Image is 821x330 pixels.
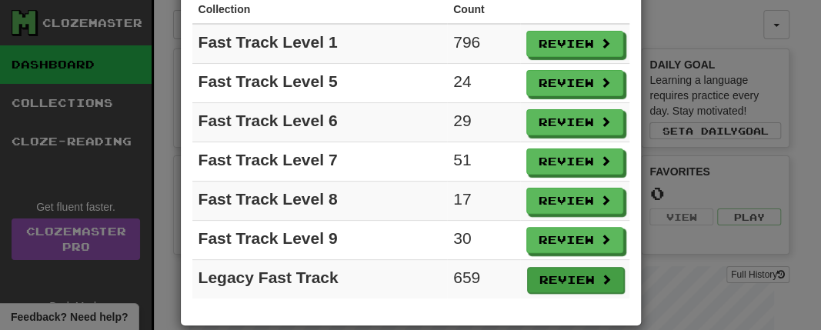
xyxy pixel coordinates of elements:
button: Review [526,70,623,96]
td: Fast Track Level 6 [192,103,448,142]
button: Review [526,188,623,214]
td: Legacy Fast Track [192,260,448,299]
td: Fast Track Level 5 [192,64,448,103]
td: Fast Track Level 8 [192,182,448,221]
button: Review [527,267,624,293]
td: 51 [447,142,519,182]
td: 29 [447,103,519,142]
td: 796 [447,24,519,64]
button: Review [526,148,623,175]
td: Fast Track Level 7 [192,142,448,182]
td: 24 [447,64,519,103]
td: Fast Track Level 1 [192,24,448,64]
td: 659 [447,260,519,299]
td: 30 [447,221,519,260]
td: Fast Track Level 9 [192,221,448,260]
button: Review [526,227,623,253]
button: Review [526,31,623,57]
button: Review [526,109,623,135]
td: 17 [447,182,519,221]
